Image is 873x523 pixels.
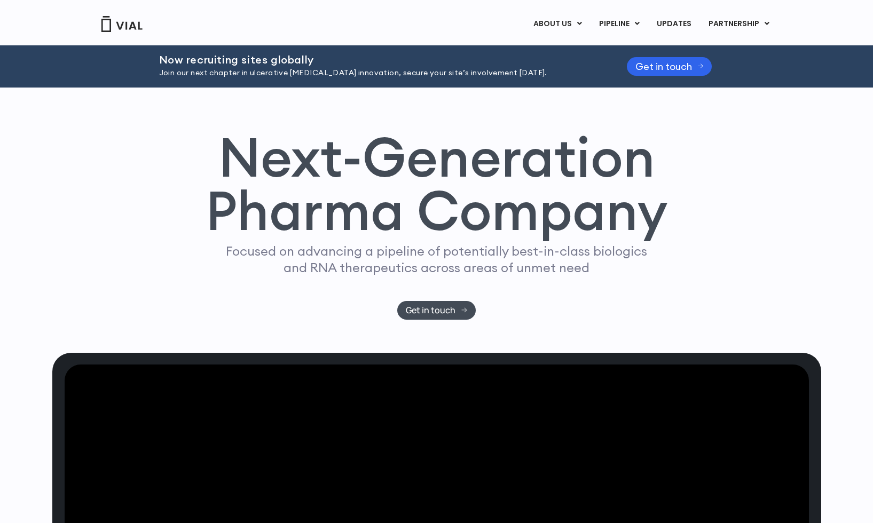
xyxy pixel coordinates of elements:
[397,301,476,320] a: Get in touch
[100,16,143,32] img: Vial Logo
[627,57,712,76] a: Get in touch
[206,130,668,238] h1: Next-Generation Pharma Company
[159,67,600,79] p: Join our next chapter in ulcerative [MEDICAL_DATA] innovation, secure your site’s involvement [DA...
[591,15,648,33] a: PIPELINEMenu Toggle
[406,306,455,314] span: Get in touch
[525,15,590,33] a: ABOUT USMenu Toggle
[648,15,699,33] a: UPDATES
[159,54,600,66] h2: Now recruiting sites globally
[700,15,778,33] a: PARTNERSHIPMenu Toggle
[222,243,652,276] p: Focused on advancing a pipeline of potentially best-in-class biologics and RNA therapeutics acros...
[635,62,692,70] span: Get in touch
